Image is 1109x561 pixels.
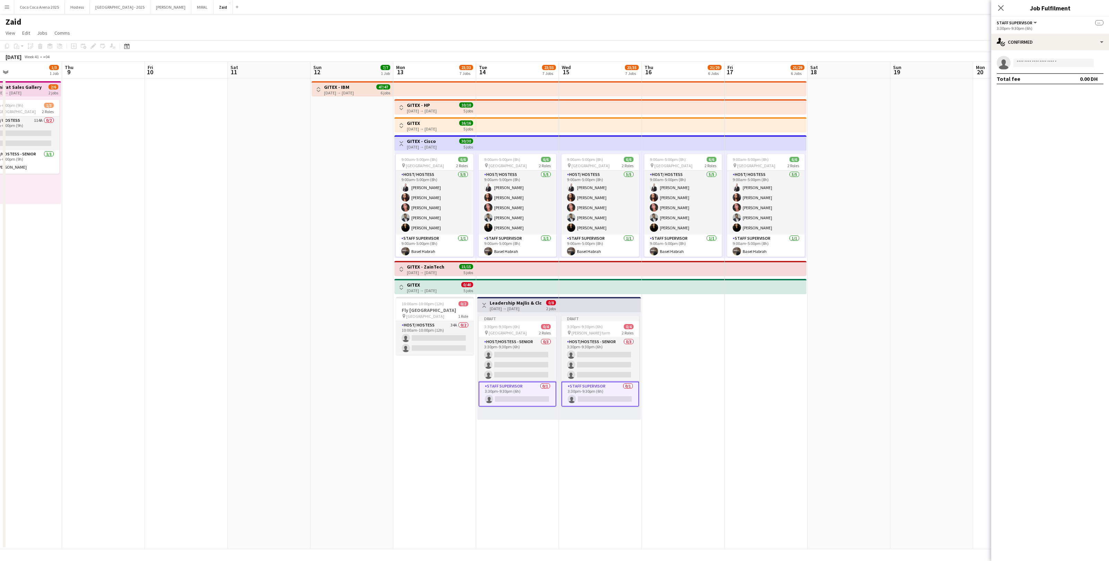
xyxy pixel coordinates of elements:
[407,120,437,126] h3: GITEX
[644,68,653,76] span: 16
[892,68,901,76] span: 19
[37,30,47,36] span: Jobs
[148,64,153,70] span: Fri
[650,157,686,162] span: 9:00am-5:00pm (8h)
[708,65,722,70] span: 21/29
[708,71,721,76] div: 6 Jobs
[644,154,722,257] div: 9:00am-5:00pm (8h)6/6 [GEOGRAPHIC_DATA]2 RolesHost/ Hostess5/59:00am-5:00pm (8h)[PERSON_NAME][PER...
[407,144,437,150] div: [DATE] → [DATE]
[459,138,473,144] span: 30/30
[893,64,901,70] span: Sun
[479,316,556,407] div: Draft3:30pm-9:30pm (6h)0/4 [GEOGRAPHIC_DATA]2 RolesHost/Hostess - Senior0/33:30pm-9:30pm (6h) Sta...
[997,75,1020,82] div: Total fee
[546,305,556,311] div: 2 jobs
[478,68,487,76] span: 14
[1095,20,1103,25] span: --
[49,90,58,95] div: 2 jobs
[460,71,473,76] div: 7 Jobs
[19,28,33,37] a: Edit
[479,338,556,382] app-card-role: Host/Hostess - Senior0/33:30pm-9:30pm (6h)
[809,68,818,76] span: 18
[479,154,556,257] app-job-card: 9:00am-5:00pm (8h)6/6 [GEOGRAPHIC_DATA]2 RolesHost/ Hostess5/59:00am-5:00pm (8h)[PERSON_NAME][PER...
[561,68,571,76] span: 15
[407,288,437,293] div: [DATE] → [DATE]
[561,154,639,257] div: 9:00am-5:00pm (8h)6/6 [GEOGRAPHIC_DATA]2 RolesHost/ Hostess5/59:00am-5:00pm (8h)[PERSON_NAME][PER...
[654,163,692,168] span: [GEOGRAPHIC_DATA]
[645,64,653,70] span: Thu
[396,171,473,235] app-card-role: Host/ Hostess5/59:00am-5:00pm (8h)[PERSON_NAME][PERSON_NAME][PERSON_NAME][PERSON_NAME][PERSON_NAME]
[459,120,473,126] span: 16/16
[407,282,437,288] h3: GITEX
[976,64,985,70] span: Mon
[458,157,468,162] span: 6/6
[733,157,769,162] span: 9:00am-5:00pm (8h)
[14,0,65,14] button: Coca Coca Arena 2025
[313,64,322,70] span: Sun
[727,235,805,258] app-card-role: Staff Supervisor1/19:00am-5:00pm (8h)Basel Habrah
[561,235,639,258] app-card-role: Staff Supervisor1/19:00am-5:00pm (8h)Basel Habrah
[396,154,473,257] app-job-card: 9:00am-5:00pm (8h)6/6 [GEOGRAPHIC_DATA]2 RolesHost/ Hostess5/59:00am-5:00pm (8h)[PERSON_NAME][PER...
[542,65,556,70] span: 23/35
[997,20,1038,25] button: Staff Supervisor
[571,330,610,335] span: [PERSON_NAME] farm
[459,65,473,70] span: 23/33
[1080,75,1098,82] div: 0.00 DH
[406,314,444,319] span: [GEOGRAPHIC_DATA]
[490,300,541,306] h3: Leadership Majlis & Closing Dinner
[546,300,556,305] span: 0/8
[54,30,70,36] span: Comms
[52,28,73,37] a: Comms
[461,282,473,287] span: 0/40
[23,54,40,59] span: Week 41
[561,338,639,382] app-card-role: Host/Hostess - Senior0/33:30pm-9:30pm (6h)
[456,163,468,168] span: 2 Roles
[22,30,30,36] span: Edit
[705,163,716,168] span: 2 Roles
[489,163,527,168] span: [GEOGRAPHIC_DATA]
[463,108,473,113] div: 5 jobs
[541,157,551,162] span: 6/6
[561,316,639,407] app-job-card: Draft3:30pm-9:30pm (6h)0/4 [PERSON_NAME] farm2 RolesHost/Hostess - Senior0/33:30pm-9:30pm (6h) St...
[396,307,474,313] h3: Fly [GEOGRAPHIC_DATA]
[229,68,238,76] span: 11
[459,301,468,306] span: 0/2
[312,68,322,76] span: 12
[376,84,390,90] span: 47/47
[49,65,59,70] span: 1/3
[401,157,437,162] span: 9:00am-5:00pm (8h)
[459,102,473,108] span: 10/10
[407,138,437,144] h3: GITEX - Cisco
[44,103,54,108] span: 1/3
[622,330,634,335] span: 2 Roles
[707,157,716,162] span: 6/6
[479,235,556,258] app-card-role: Staff Supervisor1/19:00am-5:00pm (8h)Basel Habrah
[789,157,799,162] span: 6/6
[463,269,473,275] div: 5 jobs
[567,324,603,329] span: 3:30pm-9:30pm (6h)
[539,163,551,168] span: 2 Roles
[65,64,73,70] span: Thu
[50,71,59,76] div: 1 Job
[727,154,805,257] div: 9:00am-5:00pm (8h)6/6 [GEOGRAPHIC_DATA]2 RolesHost/ Hostess5/59:00am-5:00pm (8h)[PERSON_NAME][PER...
[479,316,556,321] div: Draft
[625,71,638,76] div: 7 Jobs
[737,163,775,168] span: [GEOGRAPHIC_DATA]
[381,65,390,70] span: 7/7
[489,330,527,335] span: [GEOGRAPHIC_DATA]
[407,264,444,270] h3: GITEX - ZainTech
[396,64,405,70] span: Mon
[727,64,733,70] span: Fri
[622,163,634,168] span: 2 Roles
[542,71,556,76] div: 7 Jobs
[539,330,551,335] span: 2 Roles
[991,3,1109,12] h3: Job Fulfilment
[571,163,610,168] span: [GEOGRAPHIC_DATA]
[561,171,639,235] app-card-role: Host/ Hostess5/59:00am-5:00pm (8h)[PERSON_NAME][PERSON_NAME][PERSON_NAME][PERSON_NAME][PERSON_NAME]
[324,84,354,90] h3: GITEX - IBM
[479,64,487,70] span: Tue
[402,301,444,306] span: 10:00am-10:00pm (12h)
[6,17,21,27] h1: Zaid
